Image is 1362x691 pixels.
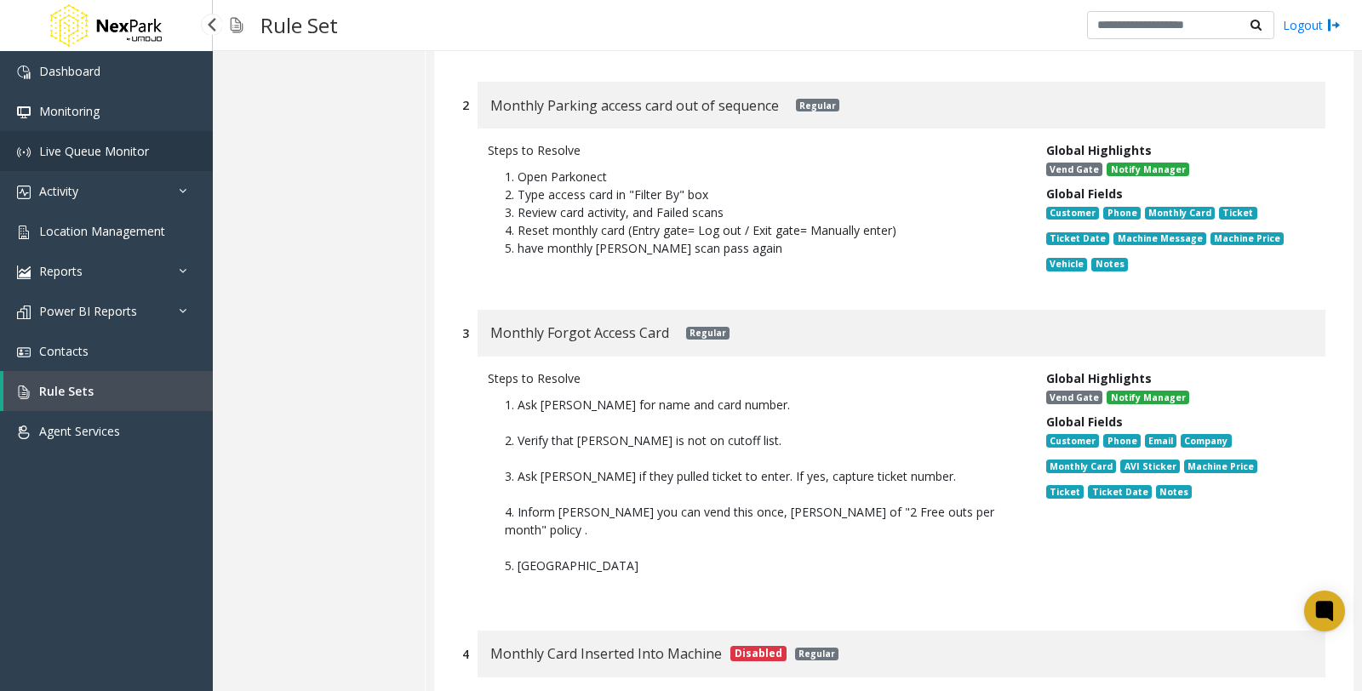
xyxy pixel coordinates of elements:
[1046,232,1109,246] span: Ticket Date
[1219,207,1256,220] span: Ticket
[39,383,94,399] span: Rule Sets
[1046,414,1123,430] span: Global Fields
[1046,142,1152,158] span: Global Highlights
[17,66,31,79] img: 'icon'
[1091,258,1127,271] span: Notes
[17,385,31,399] img: 'icon'
[730,646,787,661] span: Disabled
[1113,232,1205,246] span: Machine Message
[1103,434,1140,448] span: Phone
[1283,16,1341,34] a: Logout
[1046,460,1116,473] span: Monthly Card
[1327,16,1341,34] img: logout
[39,263,83,279] span: Reports
[1103,207,1140,220] span: Phone
[39,343,89,359] span: Contacts
[17,425,31,439] img: 'icon'
[3,371,213,411] a: Rule Sets
[17,226,31,239] img: 'icon'
[39,63,100,79] span: Dashboard
[686,327,730,340] span: Regular
[795,648,838,660] span: Regular
[505,221,1004,239] p: 4. Reset monthly card (Entry gate= Log out / Exit gate= Manually enter)
[17,146,31,159] img: 'icon'
[1107,391,1188,404] span: Notify Manager
[462,324,469,342] div: 3
[17,186,31,199] img: 'icon'
[505,168,1004,186] p: 1. Open Parkonect
[505,186,1004,203] p: 2. Type access card in "Filter By" box
[1156,485,1192,499] span: Notes
[488,387,1021,601] p: 1. Ask [PERSON_NAME] for name and card number. 2. Verify that [PERSON_NAME] is not on cutoff list...
[1145,434,1176,448] span: Email
[1046,485,1084,499] span: Ticket
[1046,391,1102,404] span: Vend Gate
[1145,207,1215,220] span: Monthly Card
[1046,186,1123,202] span: Global Fields
[17,106,31,119] img: 'icon'
[505,203,1004,221] p: 3. Review card activity, and Failed scans
[39,303,137,319] span: Power BI Reports
[462,645,469,663] div: 4
[490,94,779,117] span: Monthly Parking access card out of sequence
[230,4,243,46] img: pageIcon
[1046,370,1152,386] span: Global Highlights
[1046,207,1099,220] span: Customer
[488,369,1021,387] div: Steps to Resolve
[1181,434,1231,448] span: Company
[1210,232,1284,246] span: Machine Price
[490,642,722,665] span: Monthly Card Inserted Into Machine
[1184,460,1257,473] span: Machine Price
[1120,460,1179,473] span: AVI Sticker
[252,4,346,46] h3: Rule Set
[1046,163,1102,176] span: Vend Gate
[505,239,1004,257] p: 5. have monthly [PERSON_NAME] scan pass again
[17,266,31,279] img: 'icon'
[39,183,78,199] span: Activity
[490,322,669,344] span: Monthly Forgot Access Card
[1046,434,1099,448] span: Customer
[39,223,165,239] span: Location Management
[39,143,149,159] span: Live Queue Monitor
[17,306,31,319] img: 'icon'
[796,99,839,111] span: Regular
[1046,258,1087,271] span: Vehicle
[462,96,469,114] div: 2
[1088,485,1151,499] span: Ticket Date
[39,103,100,119] span: Monitoring
[17,345,31,359] img: 'icon'
[1107,163,1188,176] span: Notify Manager
[488,141,1021,159] div: Steps to Resolve
[39,423,120,439] span: Agent Services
